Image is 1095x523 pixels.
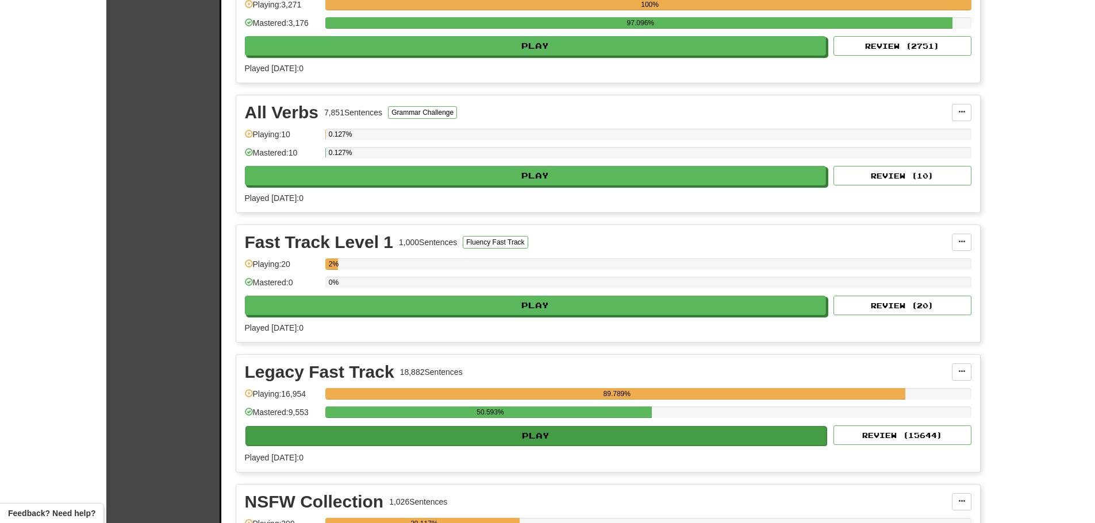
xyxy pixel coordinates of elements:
div: Playing: 16,954 [245,388,320,407]
span: Open feedback widget [8,507,95,519]
button: Grammar Challenge [388,106,457,119]
div: Mastered: 0 [245,277,320,296]
div: Mastered: 10 [245,147,320,166]
div: Fast Track Level 1 [245,234,394,251]
span: Played [DATE]: 0 [245,323,303,332]
div: 2% [329,258,338,270]
button: Play [245,36,827,56]
button: Review (2751) [833,36,971,56]
span: Played [DATE]: 0 [245,64,303,73]
button: Review (15644) [833,425,971,445]
div: 1,000 Sentences [399,237,457,248]
div: 7,851 Sentences [324,107,382,118]
div: 97.096% [329,17,952,29]
div: All Verbs [245,104,318,121]
button: Play [245,426,827,445]
div: Mastered: 9,553 [245,406,320,425]
button: Review (10) [833,166,971,185]
div: Playing: 10 [245,129,320,148]
div: Legacy Fast Track [245,363,394,381]
button: Fluency Fast Track [463,236,528,249]
div: 1,026 Sentences [389,496,447,507]
span: Played [DATE]: 0 [245,453,303,462]
button: Play [245,166,827,185]
button: Review (20) [833,296,971,315]
div: Playing: 20 [245,258,320,277]
button: Play [245,296,827,315]
div: 18,882 Sentences [400,366,463,378]
span: Played [DATE]: 0 [245,193,303,203]
div: 50.593% [329,406,652,418]
div: NSFW Collection [245,493,384,510]
div: 89.789% [329,388,905,400]
div: Mastered: 3,176 [245,17,320,36]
